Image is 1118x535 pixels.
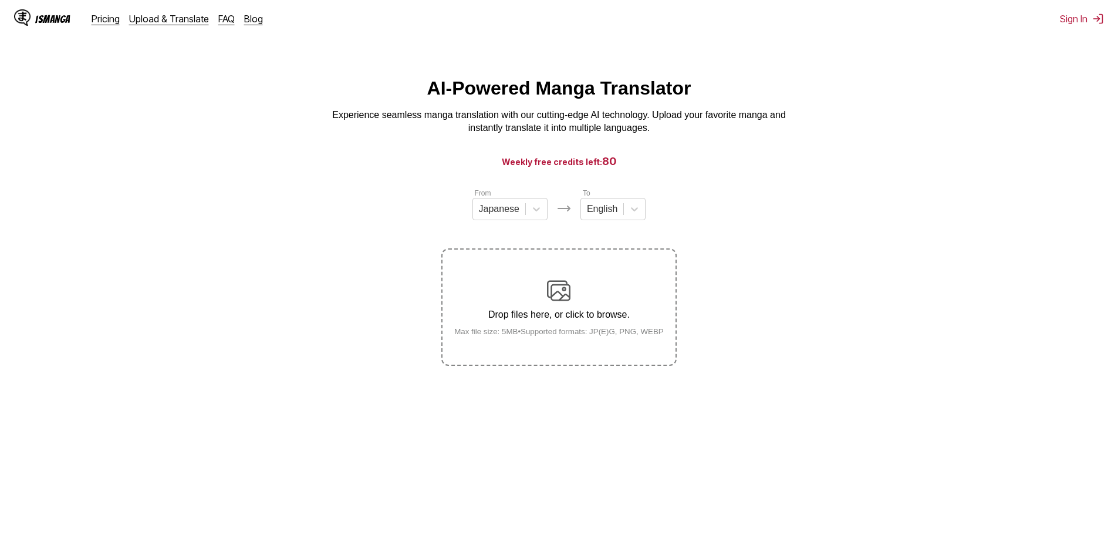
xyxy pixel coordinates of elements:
[14,9,92,28] a: IsManga LogoIsManga
[218,13,235,25] a: FAQ
[244,13,263,25] a: Blog
[1092,13,1104,25] img: Sign out
[14,9,31,26] img: IsManga Logo
[92,13,120,25] a: Pricing
[602,155,617,167] span: 80
[1060,13,1104,25] button: Sign In
[35,14,70,25] div: IsManga
[445,327,673,336] small: Max file size: 5MB • Supported formats: JP(E)G, PNG, WEBP
[28,154,1090,169] h3: Weekly free credits left:
[475,189,491,197] label: From
[557,201,571,216] img: Languages icon
[427,78,691,99] h1: AI-Powered Manga Translator
[583,189,590,197] label: To
[325,109,794,135] p: Experience seamless manga translation with our cutting-edge AI technology. Upload your favorite m...
[129,13,209,25] a: Upload & Translate
[445,309,673,320] p: Drop files here, or click to browse.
